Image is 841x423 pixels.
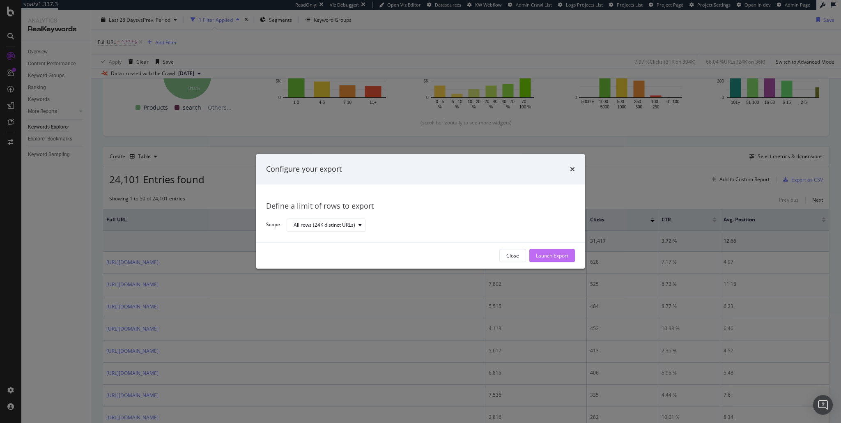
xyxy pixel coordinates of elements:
[266,221,280,230] label: Scope
[294,223,355,228] div: All rows (24K distinct URLs)
[570,164,575,175] div: times
[287,218,365,232] button: All rows (24K distinct URLs)
[529,249,575,262] button: Launch Export
[256,154,585,269] div: modal
[506,252,519,259] div: Close
[813,395,833,415] div: Open Intercom Messenger
[266,164,342,175] div: Configure your export
[536,252,568,259] div: Launch Export
[266,201,575,211] div: Define a limit of rows to export
[499,249,526,262] button: Close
